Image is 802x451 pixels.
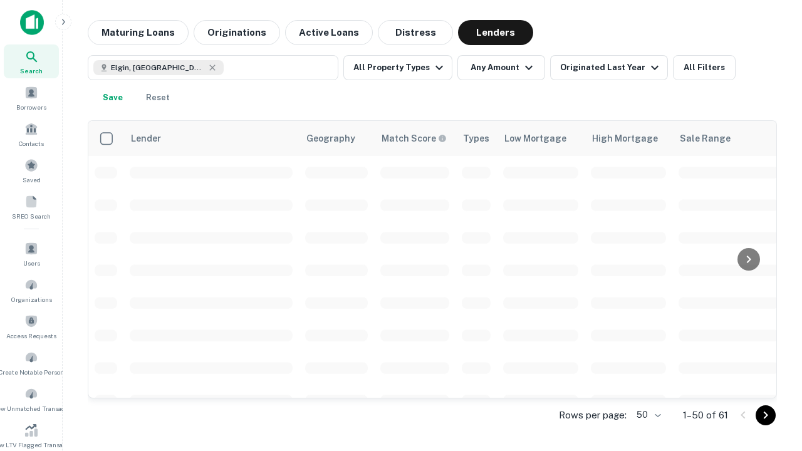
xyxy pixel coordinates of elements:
[138,85,178,110] button: Reset
[680,131,731,146] div: Sale Range
[559,408,627,423] p: Rows per page:
[4,382,59,416] a: Review Unmatched Transactions
[756,405,776,425] button: Go to next page
[131,131,161,146] div: Lender
[592,131,658,146] div: High Mortgage
[4,44,59,78] a: Search
[23,258,40,268] span: Users
[6,331,56,341] span: Access Requests
[463,131,489,146] div: Types
[4,190,59,224] a: SREO Search
[378,20,453,45] button: Distress
[194,20,280,45] button: Originations
[550,55,668,80] button: Originated Last Year
[560,60,662,75] div: Originated Last Year
[306,131,355,146] div: Geography
[11,294,52,304] span: Organizations
[12,211,51,221] span: SREO Search
[382,132,447,145] div: Capitalize uses an advanced AI algorithm to match your search with the best lender. The match sco...
[585,121,672,156] th: High Mortgage
[4,273,59,307] a: Organizations
[4,237,59,271] a: Users
[88,55,338,80] button: Elgin, [GEOGRAPHIC_DATA], [GEOGRAPHIC_DATA]
[497,121,585,156] th: Low Mortgage
[343,55,452,80] button: All Property Types
[20,66,43,76] span: Search
[504,131,566,146] div: Low Mortgage
[673,55,736,80] button: All Filters
[4,153,59,187] a: Saved
[19,138,44,148] span: Contacts
[111,62,205,73] span: Elgin, [GEOGRAPHIC_DATA], [GEOGRAPHIC_DATA]
[88,20,189,45] button: Maturing Loans
[374,121,456,156] th: Capitalize uses an advanced AI algorithm to match your search with the best lender. The match sco...
[739,311,802,371] iframe: Chat Widget
[285,20,373,45] button: Active Loans
[382,132,444,145] h6: Match Score
[23,175,41,185] span: Saved
[93,85,133,110] button: Save your search to get updates of matches that match your search criteria.
[457,55,545,80] button: Any Amount
[632,406,663,424] div: 50
[4,81,59,115] a: Borrowers
[4,309,59,343] a: Access Requests
[4,346,59,380] a: Create Notable Person
[458,20,533,45] button: Lenders
[299,121,374,156] th: Geography
[16,102,46,112] span: Borrowers
[456,121,497,156] th: Types
[123,121,299,156] th: Lender
[683,408,728,423] p: 1–50 of 61
[4,117,59,151] a: Contacts
[20,10,44,35] img: capitalize-icon.png
[672,121,785,156] th: Sale Range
